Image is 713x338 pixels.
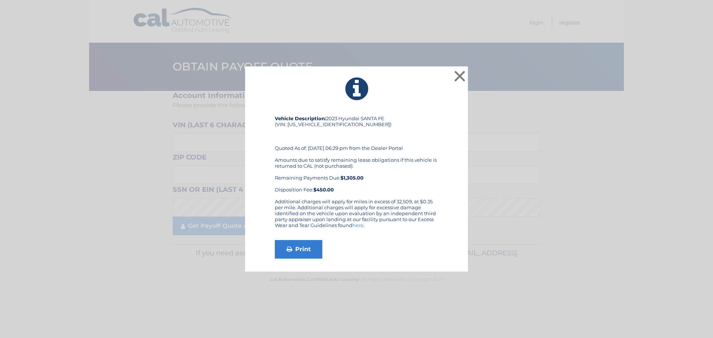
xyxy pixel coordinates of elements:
strong: Vehicle Description: [275,115,326,121]
div: 2023 Hyundai SANTA FE (VIN: [US_VEHICLE_IDENTIFICATION_NUMBER]) Quoted As of: [DATE] 06:29 pm fro... [275,115,438,198]
div: Additional charges will apply for miles in excess of 32,509, at $0.35 per mile. Additional charge... [275,198,438,234]
strong: $450.00 [313,187,334,193]
div: Amounts due to satisfy remaining lease obligations if this vehicle is returned to CAL (not purcha... [275,157,438,193]
a: Print [275,240,322,259]
a: here [352,222,364,228]
b: $1,305.00 [341,175,364,181]
button: × [452,69,467,83]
